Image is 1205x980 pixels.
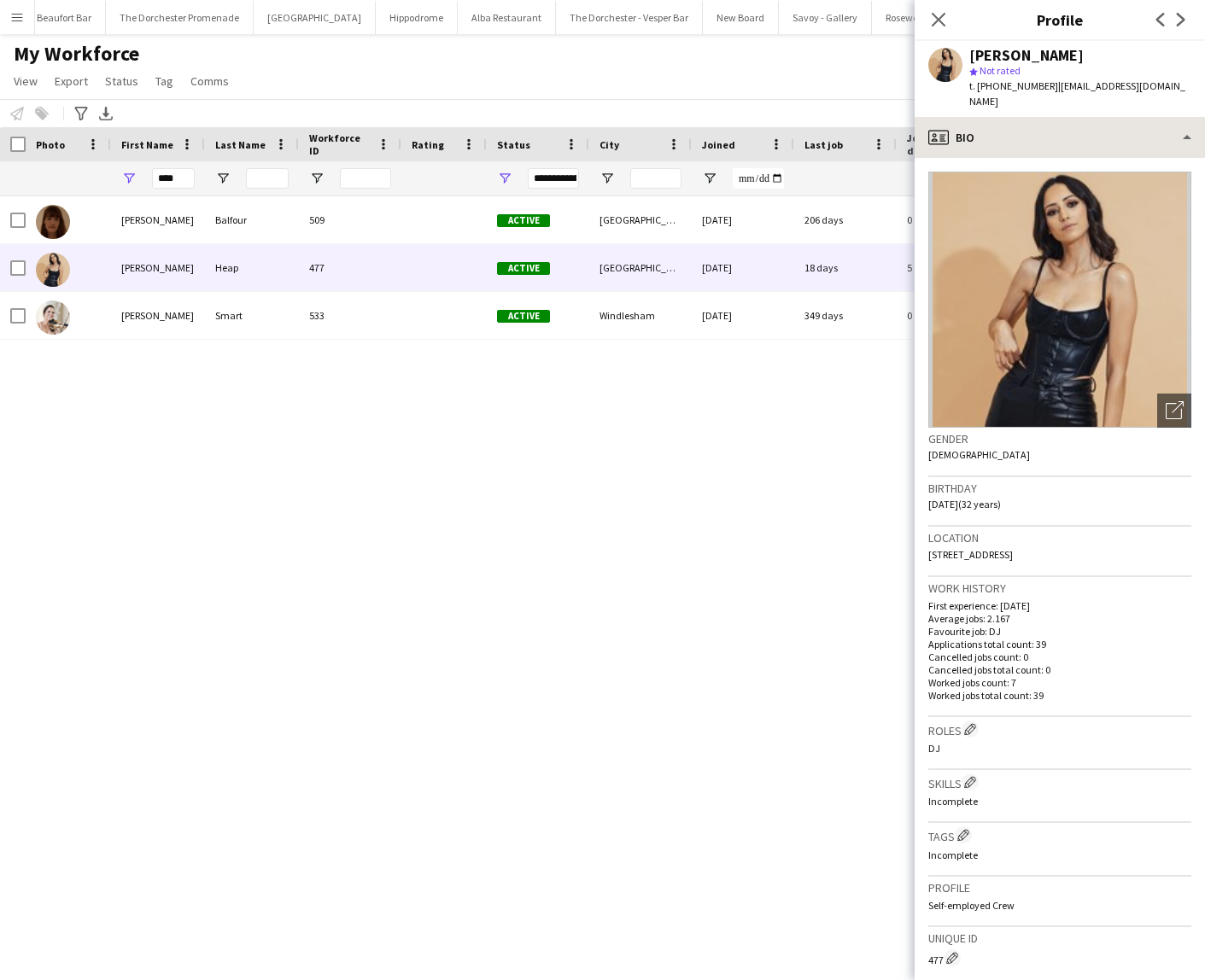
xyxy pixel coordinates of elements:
[794,196,897,243] div: 206 days
[702,171,717,186] button: Open Filter Menu
[36,205,70,239] img: Jessica Balfour
[703,1,779,34] button: New Board
[928,548,1013,561] span: [STREET_ADDRESS]
[928,949,1191,966] div: 477
[215,138,266,151] span: Last Name
[928,930,1191,946] h3: Unique ID
[254,1,376,34] button: [GEOGRAPHIC_DATA]
[152,168,195,189] input: First Name Filter Input
[928,625,1191,638] p: Favourite job: DJ
[794,292,897,339] div: 349 days
[928,481,1191,496] h3: Birthday
[299,244,401,291] div: 477
[14,73,38,89] span: View
[928,880,1191,895] h3: Profile
[36,253,70,287] img: Jessica Heap
[556,1,703,34] button: The Dorchester - Vesper Bar
[309,171,325,186] button: Open Filter Menu
[928,599,1191,612] p: First experience: [DATE]
[928,650,1191,663] p: Cancelled jobs count: 0
[497,310,550,323] span: Active
[928,899,1191,912] p: Self-employed Crew
[804,138,843,151] span: Last job
[121,171,137,186] button: Open Filter Menu
[897,244,1008,291] div: 5
[497,262,550,275] span: Active
[928,580,1191,596] h3: Work history
[794,244,897,291] div: 18 days
[600,171,615,186] button: Open Filter Menu
[1157,394,1191,428] div: Open photos pop-in
[14,41,139,67] span: My Workforce
[928,612,1191,625] p: Average jobs: 2.167
[71,103,91,124] app-action-btn: Advanced filters
[928,663,1191,676] p: Cancelled jobs total count: 0
[589,196,692,243] div: [GEOGRAPHIC_DATA]
[980,64,1021,77] span: Not rated
[205,196,299,243] div: Balfour
[36,138,65,151] span: Photo
[928,448,1030,461] span: [DEMOGRAPHIC_DATA]
[309,131,371,157] span: Workforce ID
[928,676,1191,689] p: Worked jobs count: 7
[497,214,550,227] span: Active
[149,70,180,92] a: Tag
[458,1,556,34] button: Alba Restaurant
[969,79,1058,92] span: t. [PHONE_NUMBER]
[907,131,977,157] span: Jobs (last 90 days)
[7,70,44,92] a: View
[630,168,681,189] input: City Filter Input
[928,689,1191,702] p: Worked jobs total count: 39
[111,244,205,291] div: [PERSON_NAME]
[111,196,205,243] div: [PERSON_NAME]
[36,300,70,335] img: Jessie May Smart
[299,196,401,243] div: 509
[928,742,940,755] span: DJ
[589,292,692,339] div: Windlesham
[897,196,1008,243] div: 0
[121,138,173,151] span: First Name
[340,168,391,189] input: Workforce ID Filter Input
[897,292,1008,339] div: 0
[702,138,735,151] span: Joined
[779,1,872,34] button: Savoy - Gallery
[55,73,88,89] span: Export
[928,795,1191,808] p: Incomplete
[928,720,1191,738] h3: Roles
[299,292,401,339] div: 533
[692,244,794,291] div: [DATE]
[96,103,116,124] app-action-btn: Export XLSX
[205,244,299,291] div: Heap
[111,292,205,339] div: [PERSON_NAME]
[376,1,458,34] button: Hippodrome
[915,9,1205,31] h3: Profile
[105,73,138,89] span: Status
[928,172,1191,428] img: Crew avatar or photo
[589,244,692,291] div: [GEOGRAPHIC_DATA]
[48,70,95,92] a: Export
[155,73,173,89] span: Tag
[928,530,1191,545] h3: Location
[915,117,1205,158] div: Bio
[692,292,794,339] div: [DATE]
[928,431,1191,446] h3: Gender
[928,849,1191,861] p: Incomplete
[969,48,1084,63] div: [PERSON_NAME]
[872,1,1039,34] button: Rosewood [GEOGRAPHIC_DATA]
[497,171,512,186] button: Open Filter Menu
[969,79,1185,108] span: | [EMAIL_ADDRESS][DOMAIN_NAME]
[106,1,254,34] button: The Dorchester Promenade
[928,638,1191,650] p: Applications total count: 39
[190,73,229,89] span: Comms
[205,292,299,339] div: Smart
[928,773,1191,791] h3: Skills
[928,826,1191,844] h3: Tags
[215,171,231,186] button: Open Filter Menu
[600,138,619,151] span: City
[692,196,794,243] div: [DATE]
[928,498,1001,510] span: [DATE] (32 years)
[497,138,530,151] span: Status
[98,70,145,92] a: Status
[733,168,784,189] input: Joined Filter Input
[184,70,236,92] a: Comms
